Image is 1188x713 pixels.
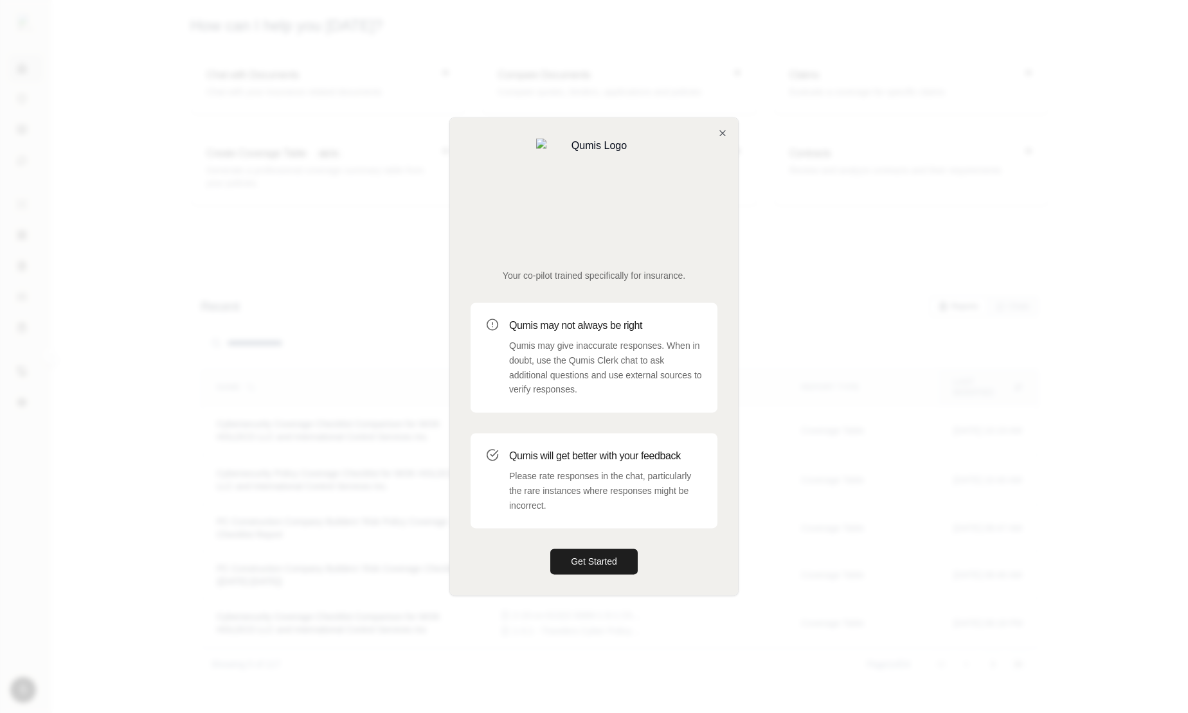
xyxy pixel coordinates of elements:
[471,269,717,282] p: Your co-pilot trained specifically for insurance.
[509,318,702,333] h3: Qumis may not always be right
[509,469,702,513] p: Please rate responses in the chat, particularly the rare instances where responses might be incor...
[509,448,702,464] h3: Qumis will get better with your feedback
[509,339,702,397] p: Qumis may give inaccurate responses. When in doubt, use the Qumis Clerk chat to ask additional qu...
[536,138,652,254] img: Qumis Logo
[550,549,638,575] button: Get Started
